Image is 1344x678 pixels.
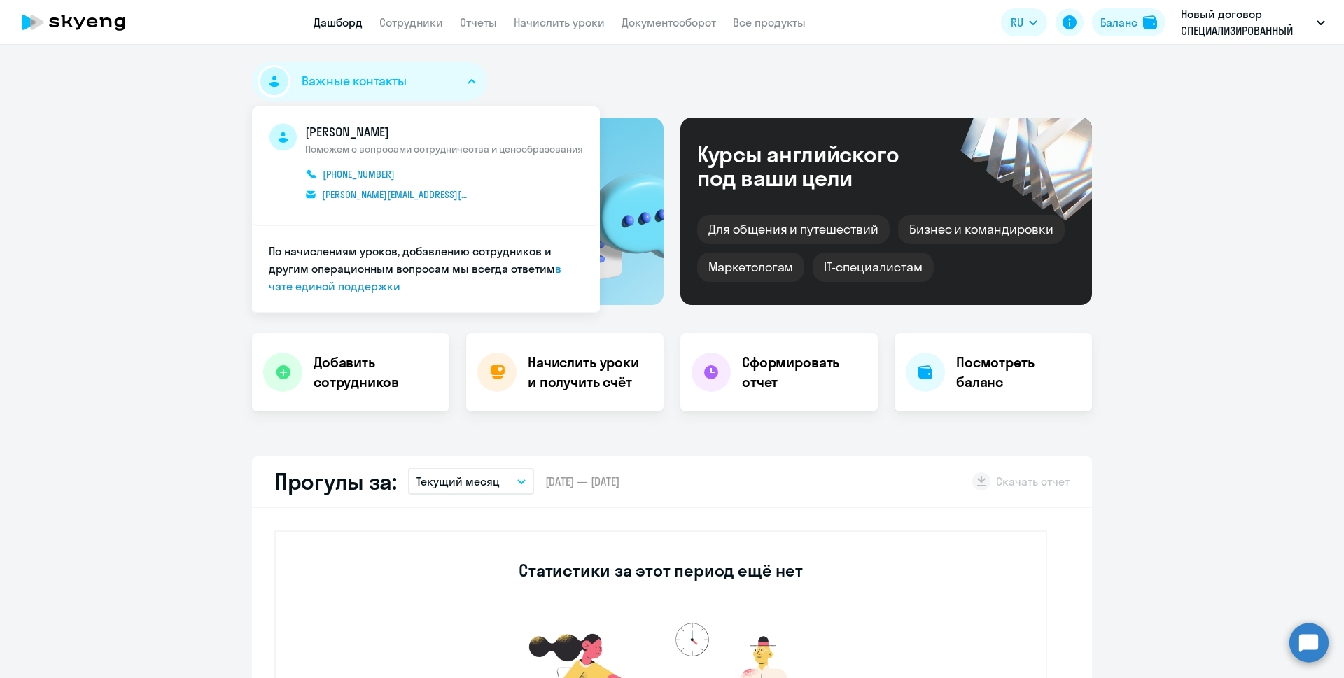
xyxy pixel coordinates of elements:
[408,468,534,495] button: Текущий месяц
[1174,6,1332,39] button: Новый договор СПЕЦИАЛИЗИРОВАННЫЙ ДЕПОЗИТАРИЙ ИНФИНИТУМ, СПЕЦИАЛИЗИРОВАННЫЙ ДЕПОЗИТАРИЙ ИНФИНИТУМ, АО
[1143,15,1157,29] img: balance
[1181,6,1311,39] p: Новый договор СПЕЦИАЛИЗИРОВАННЫЙ ДЕПОЗИТАРИЙ ИНФИНИТУМ, СПЕЦИАЛИЗИРОВАННЫЙ ДЕПОЗИТАРИЙ ИНФИНИТУМ, АО
[545,474,619,489] span: [DATE] — [DATE]
[813,253,933,282] div: IT-специалистам
[305,188,470,203] a: [PERSON_NAME][EMAIL_ADDRESS][DOMAIN_NAME]
[323,168,395,181] span: [PHONE_NUMBER]
[305,123,583,141] span: [PERSON_NAME]
[252,106,600,313] ul: Важные контакты
[379,15,443,29] a: Сотрудники
[269,244,555,276] span: По начислениям уроков, добавлению сотрудников и другим операционным вопросам мы всегда ответим
[956,353,1081,392] h4: Посмотреть баланс
[697,253,804,282] div: Маркетологам
[305,167,470,182] a: [PHONE_NUMBER]
[416,473,500,490] p: Текущий месяц
[514,15,605,29] a: Начислить уроки
[697,142,937,190] div: Курсы английского под ваши цели
[1011,14,1023,31] span: RU
[252,62,487,101] button: Важные контакты
[733,15,806,29] a: Все продукты
[742,353,867,392] h4: Сформировать отчет
[274,467,397,495] h2: Прогулы за:
[898,215,1065,244] div: Бизнес и командировки
[314,353,438,392] h4: Добавить сотрудников
[1100,14,1137,31] div: Баланс
[460,15,497,29] a: Отчеты
[622,15,716,29] a: Документооборот
[1092,8,1165,36] button: Балансbalance
[519,559,802,581] h3: Статистики за этот период ещё нет
[528,353,650,392] h4: Начислить уроки и получить счёт
[697,215,890,244] div: Для общения и путешествий
[302,72,407,90] span: Важные контакты
[305,143,583,155] span: Поможем с вопросами сотрудничества и ценообразования
[1001,8,1047,36] button: RU
[314,15,363,29] a: Дашборд
[322,188,470,201] span: [PERSON_NAME][EMAIL_ADDRESS][DOMAIN_NAME]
